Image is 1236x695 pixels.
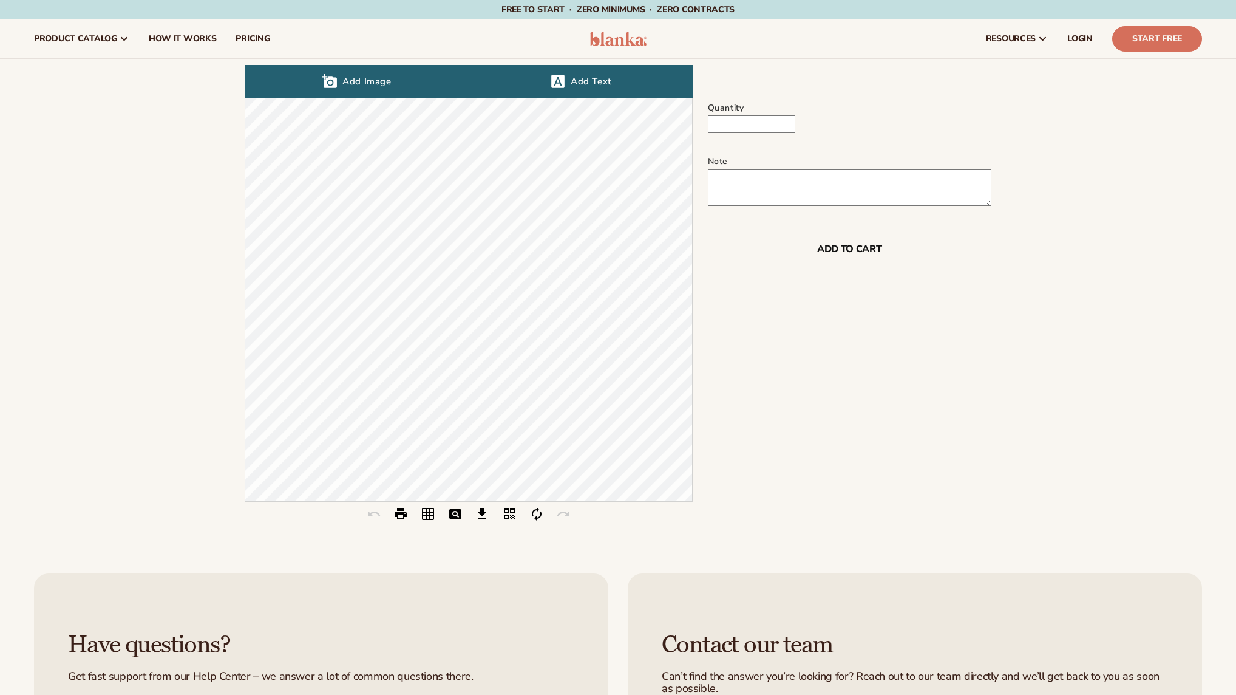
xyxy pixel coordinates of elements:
[236,34,270,44] span: pricing
[589,32,647,46] img: logo
[502,510,517,525] a: qr_code
[1112,26,1202,52] a: Start Free
[529,510,544,525] a: autorenew
[139,19,226,58] a: How It Works
[393,507,408,521] i: print
[662,671,1168,695] p: Can’t find the answer you’re looking for? Reach out to our team directly and we’ll get back to yo...
[68,632,574,659] h3: Have questions?
[708,235,991,264] button: ADD TO CART
[68,671,574,683] p: Get fast support from our Help Center – we answer a lot of common questions there.
[322,74,338,89] i: add_a_photo
[662,632,1168,659] h3: Contact our team
[34,34,117,44] span: product catalog
[1058,19,1102,58] a: LOGIN
[24,19,139,58] a: product catalog
[550,74,566,89] i: font_download
[817,244,881,254] span: ADD TO CART
[367,507,381,521] i: undo
[475,507,489,521] i: download
[448,510,463,525] a: pageview
[1067,34,1093,44] span: LOGIN
[708,154,991,169] label: Note
[421,507,435,521] i: grid_on
[708,100,991,115] label: Quantity
[986,34,1036,44] span: resources
[566,69,611,95] span: Add Text
[245,65,469,98] a: add_a_photoAdd Image
[469,65,693,98] a: font_downloadAdd Text
[421,510,435,525] a: grid_on
[226,19,279,58] a: pricing
[556,510,571,525] a: redo
[475,510,489,525] a: download
[367,510,381,525] a: undo
[393,510,408,525] a: print
[529,507,544,521] i: autorenew
[976,19,1058,58] a: resources
[448,507,463,521] i: pageview
[338,69,391,95] span: Add Image
[501,4,735,15] span: Free to start · ZERO minimums · ZERO contracts
[556,507,571,521] i: redo
[502,507,517,521] i: qr_code
[149,34,217,44] span: How It Works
